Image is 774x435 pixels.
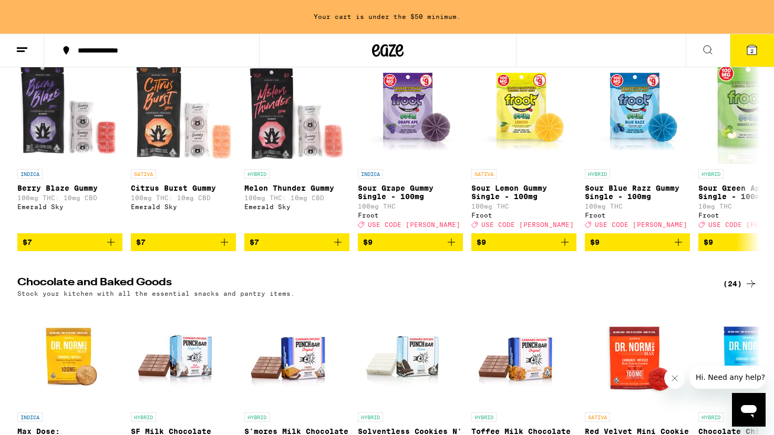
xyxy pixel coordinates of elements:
p: 100mg THC: 10mg CBD [244,194,349,201]
span: $9 [704,238,713,246]
p: Stock your kitchen with all the essential snacks and pantry items. [17,290,295,297]
a: Open page for Berry Blaze Gummy from Emerald Sky [17,59,122,233]
iframe: Button to launch messaging window [732,393,766,427]
button: Add to bag [131,233,236,251]
p: HYBRID [244,412,270,422]
span: $9 [363,238,373,246]
button: Add to bag [585,233,690,251]
img: Froot - Sour Grape Gummy Single - 100mg [358,59,463,164]
p: Sour Grape Gummy Single - 100mg [358,184,463,201]
img: Froot - Sour Lemon Gummy Single - 100mg [471,59,576,164]
iframe: Close message [664,368,685,389]
p: Sour Lemon Gummy Single - 100mg [471,184,576,201]
div: Froot [471,212,576,219]
img: Punch Edibles - Toffee Milk Chocolate [471,302,576,407]
p: SATIVA [131,169,156,179]
p: HYBRID [698,412,724,422]
a: Open page for Sour Lemon Gummy Single - 100mg from Froot [471,59,576,233]
button: Add to bag [471,233,576,251]
p: Berry Blaze Gummy [17,184,122,192]
div: Emerald Sky [17,203,122,210]
span: $7 [23,238,32,246]
p: 100mg THC [585,203,690,210]
div: Froot [358,212,463,219]
span: USE CODE [PERSON_NAME] [481,221,574,228]
h2: Chocolate and Baked Goods [17,277,706,290]
div: Emerald Sky [131,203,236,210]
button: Add to bag [358,233,463,251]
p: HYBRID [698,169,724,179]
p: HYBRID [131,412,156,422]
a: Open page for Sour Grape Gummy Single - 100mg from Froot [358,59,463,233]
p: 100mg THC [358,203,463,210]
a: Open page for Melon Thunder Gummy from Emerald Sky [244,59,349,233]
span: $9 [590,238,600,246]
p: SATIVA [471,169,497,179]
img: Emerald Sky - Melon Thunder Gummy [244,59,349,164]
p: INDICA [358,169,383,179]
span: USE CODE [PERSON_NAME] [595,221,687,228]
img: Punch Edibles - Solventless Cookies N' Cream [358,302,463,407]
img: Emerald Sky - Berry Blaze Gummy [17,59,122,164]
p: Melon Thunder Gummy [244,184,349,192]
span: USE CODE [PERSON_NAME] [368,221,460,228]
img: Dr. Norm's - Red Velvet Mini Cookie MAX [585,302,690,407]
img: Punch Edibles - S'mores Milk Chocolate [244,302,349,407]
span: $9 [477,238,486,246]
img: Froot - Sour Blue Razz Gummy Single - 100mg [585,59,690,164]
iframe: Message from company [689,366,766,389]
img: Dr. Norm's - Max Dose: Snickerdoodle Mini Cookie - Indica [17,302,122,407]
span: $7 [136,238,146,246]
a: Open page for Citrus Burst Gummy from Emerald Sky [131,59,236,233]
p: INDICA [17,169,43,179]
p: HYBRID [358,412,383,422]
p: HYBRID [471,412,497,422]
button: Add to bag [17,233,122,251]
div: Emerald Sky [244,203,349,210]
a: Open page for Sour Blue Razz Gummy Single - 100mg from Froot [585,59,690,233]
img: Punch Edibles - SF Milk Chocolate Solventless 100mg [131,302,236,407]
p: HYBRID [244,169,270,179]
button: 2 [730,34,774,67]
div: Froot [585,212,690,219]
span: $7 [250,238,259,246]
p: Citrus Burst Gummy [131,184,236,192]
span: 2 [750,48,754,54]
p: 100mg THC: 10mg CBD [131,194,236,201]
img: Emerald Sky - Citrus Burst Gummy [131,59,236,164]
p: SATIVA [585,412,610,422]
p: HYBRID [585,169,610,179]
p: 100mg THC: 10mg CBD [17,194,122,201]
p: INDICA [17,412,43,422]
a: (24) [723,277,757,290]
p: 100mg THC [471,203,576,210]
p: Sour Blue Razz Gummy Single - 100mg [585,184,690,201]
button: Add to bag [244,233,349,251]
